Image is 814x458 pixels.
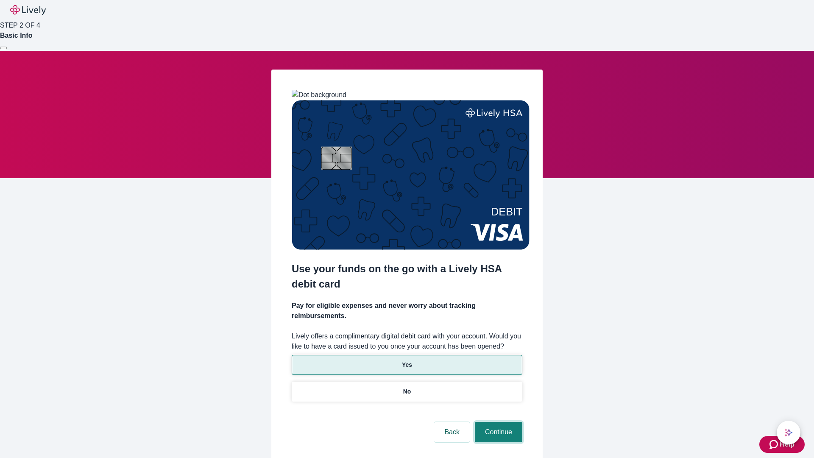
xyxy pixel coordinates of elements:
[769,439,780,450] svg: Zendesk support icon
[777,421,800,444] button: chat
[780,439,794,450] span: Help
[292,355,522,375] button: Yes
[292,261,522,292] h2: Use your funds on the go with a Lively HSA debit card
[759,436,805,453] button: Zendesk support iconHelp
[784,428,793,437] svg: Lively AI Assistant
[403,387,411,396] p: No
[292,100,530,250] img: Debit card
[292,331,522,352] label: Lively offers a complimentary digital debit card with your account. Would you like to have a card...
[434,422,470,442] button: Back
[402,360,412,369] p: Yes
[10,5,46,15] img: Lively
[292,301,522,321] h4: Pay for eligible expenses and never worry about tracking reimbursements.
[475,422,522,442] button: Continue
[292,382,522,402] button: No
[292,90,346,100] img: Dot background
